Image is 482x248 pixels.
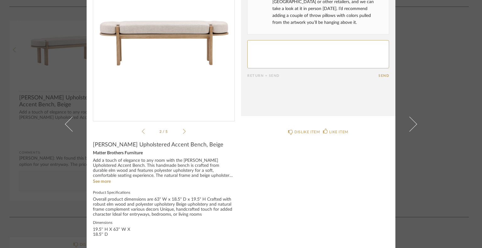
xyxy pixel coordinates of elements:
div: LIKE ITEM [329,129,348,135]
div: Add a touch of elegance to any room with the [PERSON_NAME] Upholstered Accent Bench. This handmad... [93,158,235,178]
div: DISLIKE ITEM [294,129,320,135]
div: Matter Brothers Furniture [93,151,235,156]
div: 19.5'' H X 63'' W X 18.5'' D [93,227,131,237]
div: Return = Send [247,74,378,78]
span: [PERSON_NAME] Upholstered Accent Bench, Beige [93,141,223,148]
div: Overall product dimensions are 63" W x 18.5" D x 19.5" H Crafted with robust elm wood and polyest... [93,197,235,217]
a: See more [93,179,111,184]
label: Product Specifications [93,190,235,195]
span: / [163,130,165,134]
label: Dimensions [93,220,131,225]
span: 5 [165,130,169,134]
button: Send [378,74,389,78]
span: 2 [159,130,163,134]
